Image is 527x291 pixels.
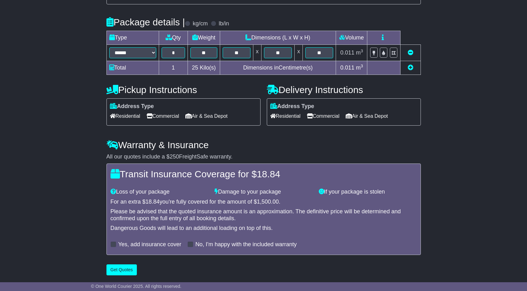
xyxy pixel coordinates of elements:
[106,140,421,150] h4: Warranty & Insurance
[270,103,314,110] label: Address Type
[340,49,354,56] span: 0.011
[106,17,185,27] h4: Package details |
[106,85,261,95] h4: Pickup Instructions
[106,61,159,75] td: Total
[361,49,363,53] sup: 3
[219,20,229,27] label: lb/in
[361,64,363,68] sup: 3
[111,199,417,205] div: For an extra $ you're fully covered for the amount of $ .
[356,49,363,56] span: m
[195,241,297,248] label: No, I'm happy with the included warranty
[110,103,154,110] label: Address Type
[270,111,301,121] span: Residential
[253,44,261,61] td: x
[91,284,182,289] span: © One World Courier 2025. All rights reserved.
[346,111,388,121] span: Air & Sea Depot
[159,61,188,75] td: 1
[170,153,179,160] span: 250
[118,241,181,248] label: Yes, add insurance cover
[220,61,336,75] td: Dimensions in Centimetre(s)
[336,31,367,44] td: Volume
[192,65,198,71] span: 25
[340,65,354,71] span: 0.011
[307,111,339,121] span: Commercial
[267,85,421,95] h4: Delivery Instructions
[106,153,421,160] div: All our quotes include a $ FreightSafe warranty.
[257,169,280,179] span: 18.84
[193,20,208,27] label: kg/cm
[106,31,159,44] td: Type
[408,65,413,71] a: Add new item
[257,199,279,205] span: 1,500.00
[188,31,220,44] td: Weight
[295,44,303,61] td: x
[146,199,160,205] span: 18.84
[106,264,137,275] button: Get Quotes
[111,169,417,179] h4: Transit Insurance Coverage for $
[185,111,228,121] span: Air & Sea Depot
[211,189,316,195] div: Damage to your package
[111,225,417,232] div: Dangerous Goods will lead to an additional loading on top of this.
[220,31,336,44] td: Dimensions (L x W x H)
[408,49,413,56] a: Remove this item
[159,31,188,44] td: Qty
[356,65,363,71] span: m
[316,189,420,195] div: If your package is stolen
[110,111,140,121] span: Residential
[188,61,220,75] td: Kilo(s)
[107,189,212,195] div: Loss of your package
[147,111,179,121] span: Commercial
[111,208,417,222] div: Please be advised that the quoted insurance amount is an approximation. The definitive price will...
